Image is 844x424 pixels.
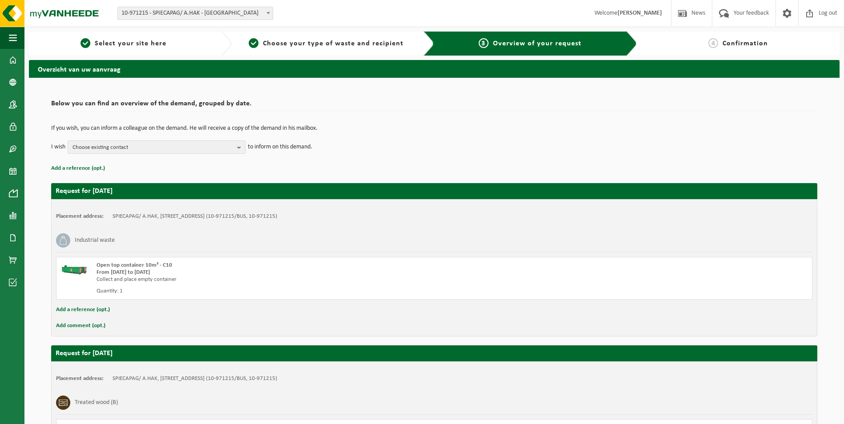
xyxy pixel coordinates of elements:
button: Add a reference (opt.) [56,304,110,316]
span: 1 [81,38,90,48]
div: Quantity: 1 [97,288,470,295]
span: Select your site here [95,40,166,47]
strong: Request for [DATE] [56,188,113,195]
p: to inform on this demand. [248,140,312,154]
span: 3 [479,38,489,48]
span: 2 [249,38,258,48]
strong: Placement address: [56,376,104,381]
strong: Placement address: [56,213,104,219]
button: Choose existing contact [68,140,246,154]
strong: [PERSON_NAME] [618,10,662,16]
h3: Treated wood (B) [75,396,118,410]
span: 10-971215 - SPIECAPAG/ A.HAK - BRUGGE [117,7,273,20]
a: 1Select your site here [33,38,214,49]
td: SPIECAPAG/ A.HAK, [STREET_ADDRESS] (10-971215/BUS, 10-971215) [113,213,277,220]
span: Confirmation [723,40,768,47]
strong: From [DATE] to [DATE] [97,269,150,275]
td: SPIECAPAG/ A.HAK, [STREET_ADDRESS] (10-971215/BUS, 10-971215) [113,375,277,382]
strong: Request for [DATE] [56,350,113,357]
iframe: chat widget [4,404,149,424]
span: Choose existing contact [73,141,234,154]
span: Overview of your request [493,40,582,47]
button: Add a reference (opt.) [51,163,105,174]
h2: Overzicht van uw aanvraag [29,60,840,77]
a: 2Choose your type of waste and recipient [236,38,417,49]
span: 10-971215 - SPIECAPAG/ A.HAK - BRUGGE [118,7,273,20]
button: Add comment (opt.) [56,320,105,332]
span: 4 [708,38,718,48]
h3: Industrial waste [75,233,115,248]
p: I wish [51,140,65,154]
img: HK-XC-10-GN-00.png [61,262,88,275]
h2: Below you can find an overview of the demand, grouped by date. [51,100,817,112]
div: Collect and place empty container [97,276,470,283]
span: Open top container 10m³ - C10 [97,262,172,268]
span: Choose your type of waste and recipient [263,40,404,47]
p: If you wish, you can inform a colleague on the demand. He will receive a copy of the demand in hi... [51,125,817,132]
